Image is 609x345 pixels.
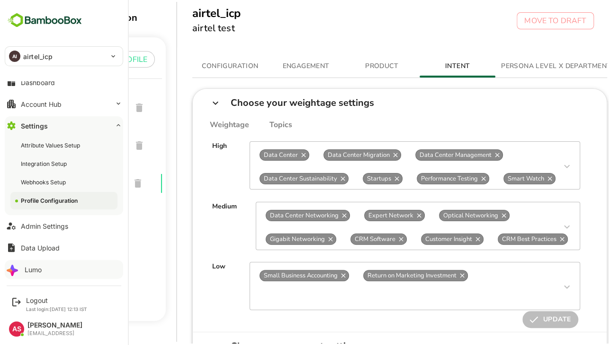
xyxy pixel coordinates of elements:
p: Last login: [DATE] 12:13 IST [26,306,87,312]
div: Attribute Values Setup [21,141,82,149]
span: Data Center Management [383,153,462,161]
span: Smart Watch [471,176,515,185]
span: Performance Testing [384,176,448,185]
div: AS [9,321,24,336]
span: Return on Marketing Investment [331,273,427,282]
div: Small Business Accounting [226,272,316,283]
span: Customer Insight [388,237,443,245]
button: Dashboard [5,73,123,92]
span: ENGAGEMENT [241,62,305,74]
div: Dashboard [21,78,55,86]
span: airtel [11,104,91,115]
button: Account Hub [5,95,123,113]
div: Data Upload [21,244,60,252]
div: Choose your weightage settings [197,100,341,109]
div: airtel_icp [4,166,129,204]
div: Optical Networking [406,212,476,223]
div: Low [179,264,192,312]
span: Expert Network [331,213,384,222]
div: CRM Best Practices [465,235,535,247]
span: joetest [11,142,91,153]
button: Settings [5,116,123,135]
span: Data Center Migration [291,153,360,161]
span: CONFIGURATION [165,62,229,74]
div: Settings [21,122,48,130]
h6: airtel test [159,23,207,38]
div: [PERSON_NAME] [27,321,82,329]
button: Lumo [5,260,123,279]
div: Data Center [226,151,276,163]
div: CRM Software [317,235,374,247]
div: Data Center Management [382,151,470,163]
div: Smart Watch [470,175,522,186]
div: Customer Insight [388,235,450,247]
button: Admin Settings [5,216,123,235]
img: BambooboxFullLogoMark.5f36c76dfaba33ec1ec1367b70bb1252.svg [5,11,85,29]
span: Small Business Accounting [227,273,308,282]
p: airtel_icp [23,52,53,61]
div: [EMAIL_ADDRESS] [27,330,82,336]
span: Data Center Sustainability [227,176,308,185]
div: Gigabit Networking [233,235,303,247]
span: INTENT [392,62,457,74]
div: Logout [26,296,87,304]
div: airtel [4,91,129,129]
div: simple tabs [159,57,574,79]
p: PROFILE [11,54,42,66]
p: PROFILE [83,56,114,67]
span: PRODUCT [316,62,381,74]
div: Return on Marketing Investment [330,272,435,283]
div: AIairtel_icp [5,47,123,66]
div: Medium [179,204,204,252]
span: Data Center [227,153,269,161]
p: MOVE TO DRAFT [491,17,553,28]
div: AI [9,51,20,62]
span: CRM Best Practices [465,237,527,245]
div: Performance Testing [384,175,456,186]
span: PERSONA LEVEL X DEPARTMENT [468,62,578,74]
div: Profile Configuration [11,13,133,26]
h5: airtel_icp [159,8,207,23]
div: Data Center Sustainability [226,175,315,186]
div: Data Center Networking [233,212,317,223]
div: Integration Setup [21,160,69,168]
div: Expert Network [331,212,392,223]
button: Data Upload [5,238,123,257]
span: Optical Networking [406,213,469,222]
div: Topics [216,122,259,131]
span: airtel_icp [11,180,90,191]
span: Startups [330,176,362,185]
span: Data Center Networking [233,213,309,222]
div: High [179,143,194,191]
div: Startups [330,175,369,186]
button: PROFILE [64,53,122,69]
div: joetest [4,129,129,166]
div: Admin Settings [21,222,68,230]
div: Weightage [177,122,216,131]
div: Profile Configuration [21,197,80,205]
div: Choose your weightage settings [160,91,573,119]
button: MOVE TO DRAFT [484,14,561,31]
div: Data Center Migration [290,151,368,163]
span: Gigabit Networking [233,237,296,245]
div: Lumo [25,266,42,274]
span: CRM Software [318,237,366,245]
div: Webhooks Setup [21,178,68,186]
div: Account Hub [21,100,62,108]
